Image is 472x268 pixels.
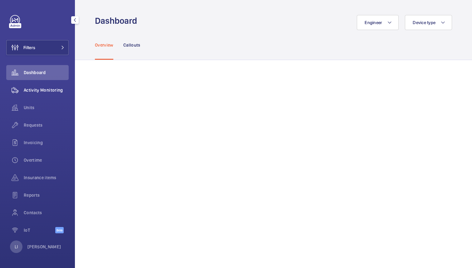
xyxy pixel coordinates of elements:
button: Filters [6,40,69,55]
p: [PERSON_NAME] [27,244,61,250]
span: Device type [413,20,435,25]
p: Overview [95,42,113,48]
span: Requests [24,122,69,128]
button: Engineer [357,15,399,30]
p: LI [15,244,18,250]
span: Overtime [24,157,69,163]
span: Insurance items [24,174,69,181]
span: Contacts [24,210,69,216]
span: Filters [23,44,35,51]
h1: Dashboard [95,15,141,27]
span: Dashboard [24,69,69,76]
span: Beta [55,227,64,233]
span: Units [24,104,69,111]
span: Engineer [365,20,382,25]
span: Reports [24,192,69,198]
p: Callouts [123,42,140,48]
span: Activity Monitoring [24,87,69,93]
button: Device type [405,15,452,30]
span: IoT [24,227,55,233]
span: Invoicing [24,139,69,146]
